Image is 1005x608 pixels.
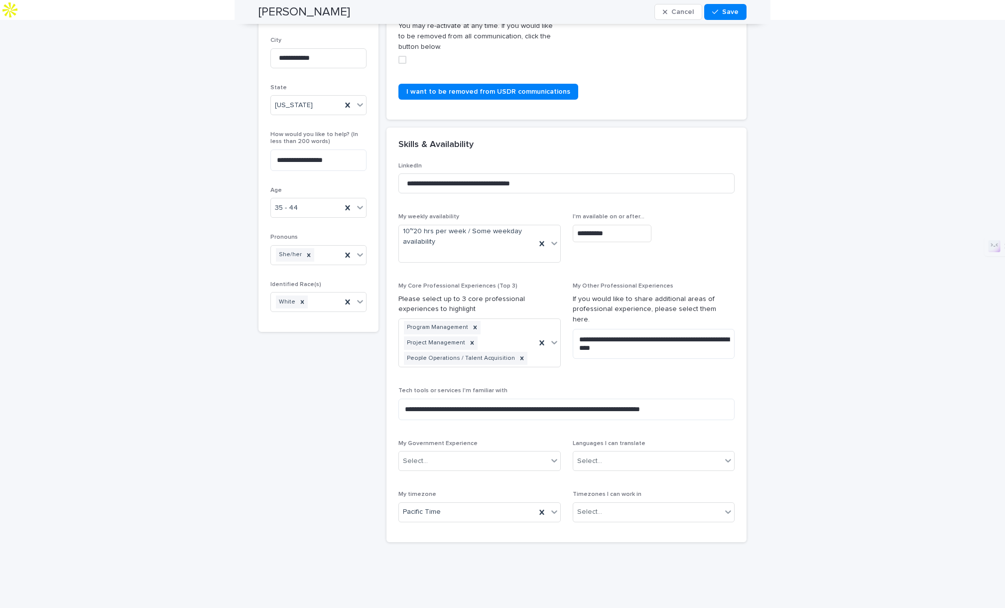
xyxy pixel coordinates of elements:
span: Timezones I can work in [573,491,641,497]
span: How would you like to help? (In less than 200 words) [270,132,358,145]
div: Project Management [404,336,467,350]
span: City [270,37,281,43]
div: Program Management [404,321,470,334]
span: I'm available on or after... [573,214,644,220]
span: [US_STATE] [275,100,313,111]
span: My timezone [398,491,436,497]
a: I want to be removed from USDR communications [398,84,578,100]
span: Pronouns [270,234,298,240]
div: Select... [577,507,602,517]
span: Pacific Time [403,507,441,517]
h2: [PERSON_NAME] [258,5,350,19]
p: Please select up to 3 core professional experiences to highlight [398,294,561,315]
div: Select... [577,456,602,466]
span: Tech tools or services I'm familiar with [398,388,507,394]
button: Save [704,4,747,20]
span: Languages I can translate [573,441,645,447]
span: I want to be removed from USDR communications [406,88,570,95]
div: White [276,296,297,309]
span: Cancel [671,8,694,15]
span: Save [722,8,739,15]
span: State [270,85,287,91]
div: She/her [276,248,303,262]
span: LinkedIn [398,163,422,169]
span: Identified Race(s) [270,282,321,288]
span: My Core Professional Experiences (Top 3) [398,283,517,289]
span: 10~20 hrs per week / Some weekday availability [403,226,532,247]
span: My weekly availability [398,214,459,220]
span: Age [270,187,282,193]
p: If you would like to share additional areas of professional experience, please select them here. [573,294,735,325]
div: People Operations / Talent Acquisition [404,352,516,365]
span: My Government Experience [398,441,478,447]
span: My Other Professional Experiences [573,283,673,289]
h2: Skills & Availability [398,140,474,151]
div: Select... [403,456,428,466]
span: 35 - 44 [275,203,298,213]
button: Cancel [654,4,702,20]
